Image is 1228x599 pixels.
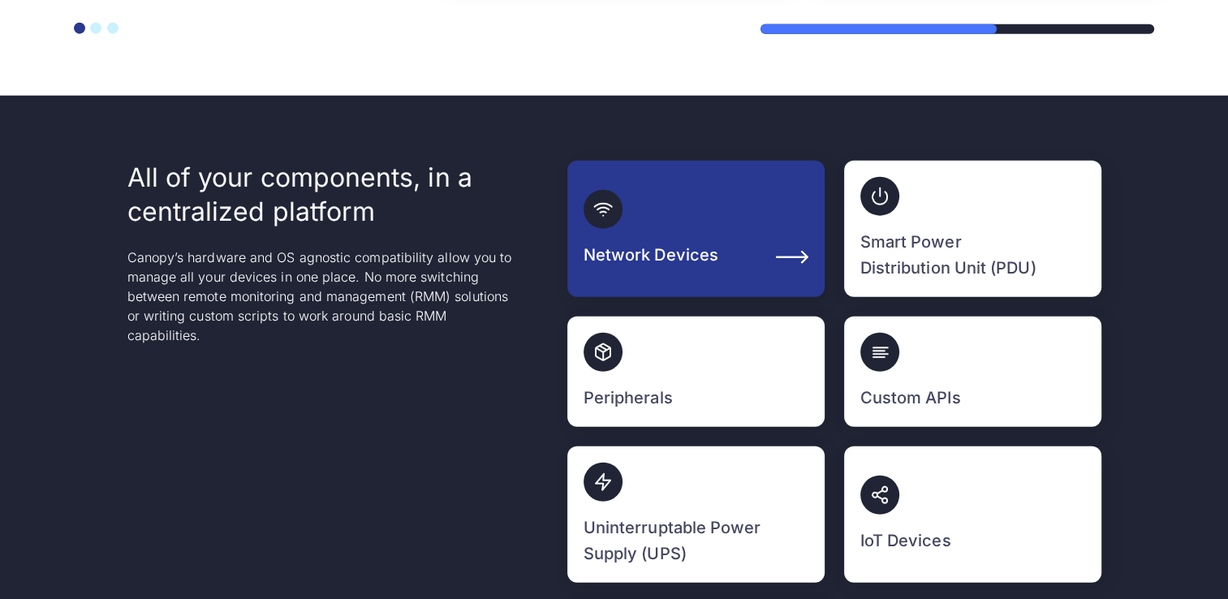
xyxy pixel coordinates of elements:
a: IoT Devices [844,446,1101,583]
h3: Custom APIs [860,385,961,411]
h3: IoT Devices [860,528,951,554]
a: Smart Power Distribution Unit (PDU) [844,161,1101,297]
a: Network Devices [567,161,825,297]
h3: Network Devices [584,242,718,268]
h3: Uninterruptable Power Supply (UPS) [584,515,762,567]
a: Custom APIs [844,317,1101,427]
a: Uninterruptable Power Supply (UPS) [567,446,825,583]
a: Peripherals [567,317,825,427]
button: Go to slide 2 [90,23,101,34]
button: Go to slide 3 [107,23,118,34]
h3: Peripherals [584,385,673,411]
button: Go to slide 1 [74,23,85,34]
h2: All of your components, in a centralized platform [127,161,517,228]
p: Canopy’s hardware and OS agnostic compatibility allow you to manage all your devices in one place... [127,248,517,345]
h3: Smart Power Distribution Unit (PDU) [860,229,1039,281]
